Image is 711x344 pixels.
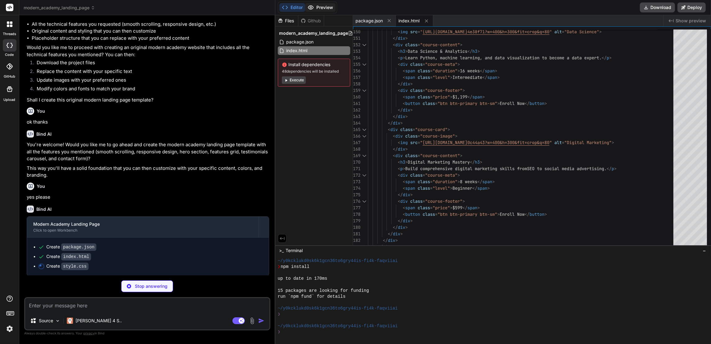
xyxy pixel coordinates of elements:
span: class [423,211,435,217]
span: = [418,42,420,48]
span: " [420,140,423,145]
span: div [403,192,410,197]
span: class [410,88,423,93]
div: 154 [353,55,360,61]
div: 171 [353,165,360,172]
div: Click to collapse the range. [360,126,369,133]
div: 179 [353,218,360,224]
span: > [599,29,602,34]
span: 48 dependencies will be installed [282,69,346,74]
span: > [400,120,403,126]
span: span [405,94,415,100]
span: "course-footer" [425,198,462,204]
span: </ [462,205,467,210]
span: div [403,218,410,224]
div: Click to collapse the range. [360,133,369,139]
span: > [405,35,408,41]
span: [URL][DOMAIN_NAME] [423,140,467,145]
button: Download [640,2,675,12]
span: = [418,29,420,34]
span: $1,199 [452,94,467,100]
span: = [418,153,420,158]
div: 150 [353,29,360,35]
span: > [457,179,460,184]
div: 175 [353,192,360,198]
span: div [395,42,403,48]
span: </ [470,159,475,165]
span: = [430,205,433,210]
div: 174 [353,185,360,192]
span: Beginner [452,185,472,191]
span: h3 [472,48,477,54]
p: You're welcome! Would you like me to go ahead and create the modern academy landing page template... [27,141,269,162]
span: > [410,218,413,224]
span: h3 [475,159,480,165]
span: < [398,55,400,61]
p: Would you like me to proceed with creating an original modern academy website that includes all t... [27,44,269,58]
span: Build comprehensive digital marketing skills from [405,166,527,171]
h6: You [37,108,45,114]
span: = [418,133,420,139]
div: 156 [353,68,360,74]
span: > [457,172,460,178]
div: 182 [353,237,360,244]
span: Learn Python, machine learning, and data visualiza [405,55,530,61]
div: 181 [353,231,360,237]
span: " [549,140,552,145]
span: > [457,68,460,74]
img: attachment [249,317,256,324]
span: > [614,166,617,171]
span: "course-meta" [425,172,457,178]
span: "duration" [433,68,457,74]
span: 16 weeks [460,68,480,74]
div: 173 [353,179,360,185]
li: All the technical features you requested (smooth scrolling, responsive design, etc.) [32,21,269,28]
span: class [405,133,418,139]
span: class [418,94,430,100]
div: Files [275,18,298,24]
span: > [403,55,405,61]
li: Placeholder structure that you can replace with your preferred content [32,35,269,42]
span: class [418,68,430,74]
button: Deploy [677,2,706,12]
span: = [562,29,564,34]
span: < [388,127,390,132]
li: Modify colors and fonts to match your brand [32,85,269,94]
label: Upload [4,97,16,102]
span: "course-content" [420,42,460,48]
span: = [423,88,425,93]
div: 169 [353,152,360,159]
span: < [398,159,400,165]
div: Click to collapse the range. [360,42,369,48]
span: </ [398,107,403,113]
li: Update images with your preferred ones [32,77,269,85]
span: class [410,61,423,67]
span: > [482,94,485,100]
span: > [460,42,462,48]
span: < [403,75,405,80]
button: Execute [282,76,306,84]
span: </ [525,211,530,217]
div: 152 [353,42,360,48]
span: > [405,146,408,152]
span: p [612,166,614,171]
div: 160 [353,94,360,100]
span: > [544,211,547,217]
button: Modern Academy Landing PageClick to open Workbench [27,217,259,237]
span: = [423,198,425,204]
span: "btn btn-primary btn-sm" [438,101,497,106]
span: class [418,75,430,80]
span: "Digital Marketing" [564,140,612,145]
span: "price" [433,205,450,210]
span: </ [472,185,477,191]
span: < [393,153,395,158]
li: Download the project files [32,59,269,68]
div: 163 [353,113,360,120]
span: < [393,42,395,48]
span: "level" [433,75,450,80]
span: Show preview [676,18,706,24]
div: 168 [353,146,360,152]
span: > [462,88,465,93]
span: span [405,179,415,184]
span: </ [525,101,530,106]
